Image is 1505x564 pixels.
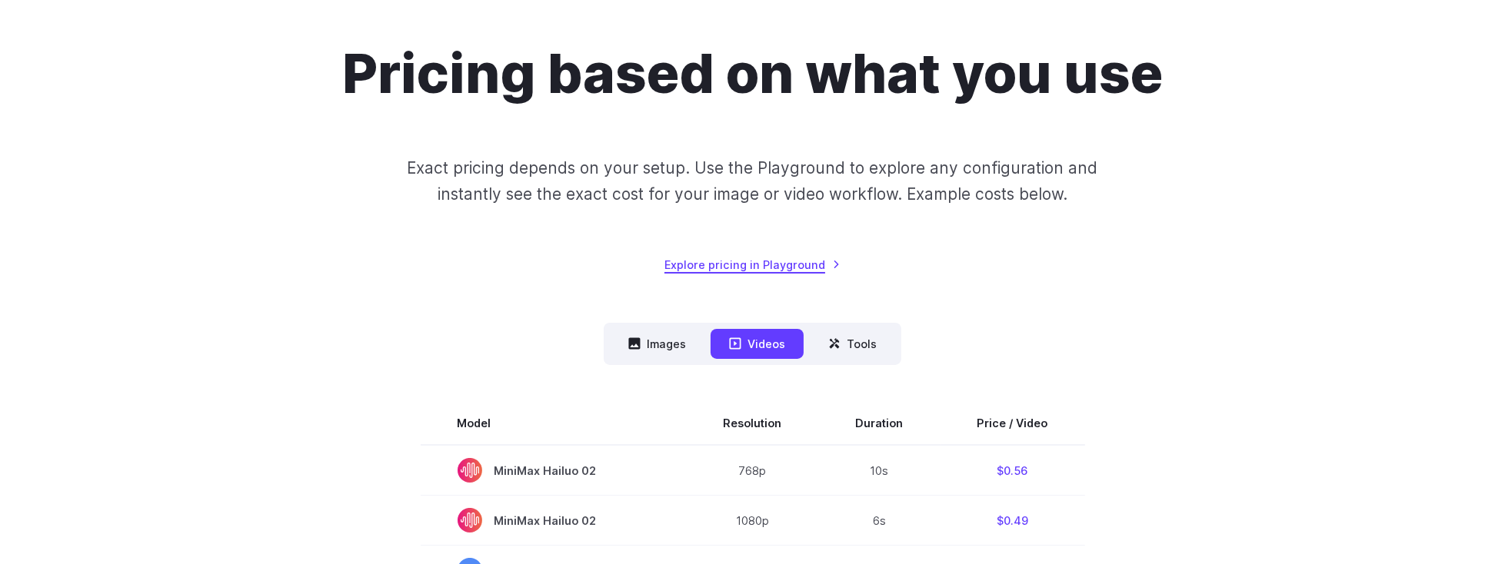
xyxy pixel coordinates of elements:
td: 1080p [687,496,819,546]
td: 768p [687,445,819,496]
button: Images [610,329,704,359]
button: Videos [711,329,804,359]
th: Model [421,402,687,445]
td: $0.56 [941,445,1085,496]
td: $0.49 [941,496,1085,546]
th: Price / Video [941,402,1085,445]
span: MiniMax Hailuo 02 [458,458,650,483]
td: 10s [819,445,941,496]
button: Tools [810,329,895,359]
th: Duration [819,402,941,445]
p: Exact pricing depends on your setup. Use the Playground to explore any configuration and instantl... [378,155,1127,207]
span: MiniMax Hailuo 02 [458,508,650,532]
th: Resolution [687,402,819,445]
h1: Pricing based on what you use [342,41,1163,106]
td: 6s [819,496,941,546]
a: Explore pricing in Playground [664,256,841,274]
